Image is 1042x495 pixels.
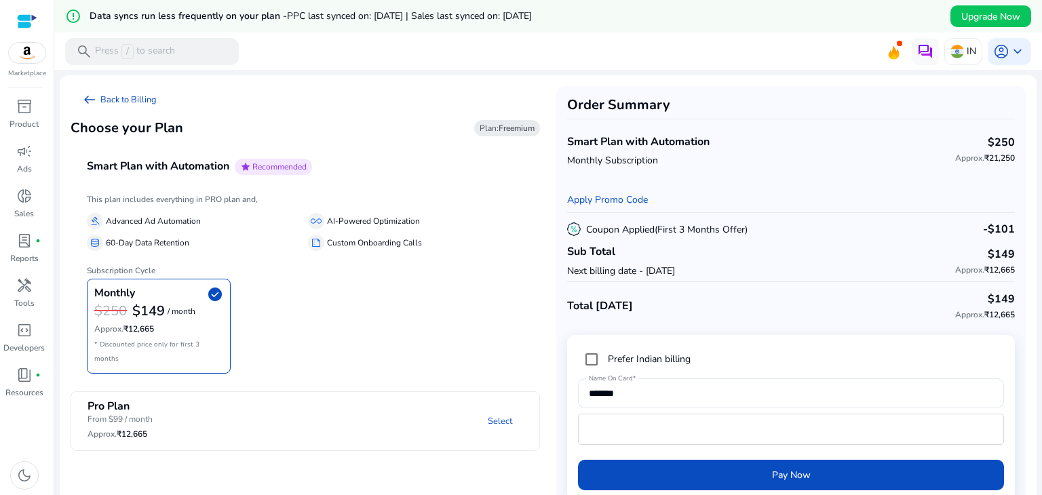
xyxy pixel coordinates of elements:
span: gavel [90,216,100,226]
span: Approx. [955,153,984,163]
span: code_blocks [16,322,33,338]
span: / [121,44,134,59]
h5: Data syncs run less frequently on your plan - [90,11,532,22]
span: inventory_2 [16,98,33,115]
span: account_circle [993,43,1009,60]
span: fiber_manual_record [35,238,41,243]
span: Approx. [955,309,984,320]
span: summarize [311,237,322,248]
span: Pay Now [772,468,811,482]
h3: Choose your Plan [71,120,183,136]
span: star [240,161,251,172]
span: Approx. [94,323,123,334]
p: / month [168,307,195,316]
span: all_inclusive [311,216,322,226]
p: Marketplace [8,68,46,79]
h6: Subscription Cycle [87,255,524,275]
a: Apply Promo Code [567,193,648,206]
p: Custom Onboarding Calls [327,236,422,250]
h6: ₹12,665 [955,265,1015,275]
b: $149 [132,302,165,320]
p: Next billing date - [DATE] [567,264,675,278]
span: PPC last synced on: [DATE] | Sales last synced on: [DATE] [287,9,532,22]
iframe: Secure card payment input frame [585,416,997,443]
h3: $250 [94,303,127,319]
label: Prefer Indian billing [605,352,691,366]
button: Upgrade Now [950,5,1031,27]
h4: Smart Plan with Automation [87,160,229,173]
h4: $149 [988,248,1015,261]
p: Sales [14,207,34,220]
h6: This plan includes everything in PRO plan and, [87,195,524,204]
p: Resources [5,387,43,399]
span: Approx. [88,429,117,439]
p: * Discounted price only for first 3 months [94,338,223,366]
p: AI-Powered Optimization [327,214,420,229]
h6: ₹21,250 [955,153,1015,163]
span: handyman [16,277,33,294]
span: Recommended [252,161,307,172]
h4: Sub Total [567,245,675,258]
h6: ₹12,665 [94,324,223,334]
a: arrow_left_altBack to Billing [71,86,168,113]
img: in.svg [950,45,964,58]
p: Developers [3,342,45,354]
p: 60-Day Data Retention [106,236,189,250]
span: lab_profile [16,233,33,249]
span: database [90,237,100,248]
h4: Smart Plan with Automation [567,136,710,148]
h4: Monthly [94,287,135,300]
mat-label: Name On Card [589,374,632,383]
p: Reports [10,252,39,264]
h4: -$101 [983,223,1015,236]
p: From $99 / month [88,413,153,425]
a: Select [477,409,523,433]
mat-expansion-panel-header: Smart Plan with AutomationstarRecommended [71,143,573,191]
p: Press to search [95,44,175,59]
div: Smart Plan with AutomationstarRecommended [71,191,540,384]
span: Upgrade Now [961,9,1020,24]
span: book_4 [16,367,33,383]
p: Coupon Applied [586,223,748,237]
h6: ₹12,665 [88,429,153,439]
h4: Total [DATE] [567,300,633,313]
span: dark_mode [16,467,33,483]
span: arrow_left_alt [81,92,98,108]
span: keyboard_arrow_down [1009,43,1026,60]
p: Monthly Subscription [567,153,710,167]
h4: $250 [988,136,1015,149]
p: IN [967,39,976,63]
span: campaign [16,143,33,159]
img: amazon.svg [9,43,45,63]
h6: ₹12,665 [955,310,1015,319]
p: Product [9,118,39,130]
mat-icon: error_outline [65,8,81,24]
span: Plan: [480,123,535,134]
span: check_circle [207,286,223,302]
h3: Order Summary [567,97,1015,113]
b: Freemium [499,123,535,134]
h4: $149 [988,293,1015,306]
span: search [76,43,92,60]
h4: Pro Plan [88,400,153,413]
button: Pay Now [578,460,1004,490]
mat-expansion-panel-header: Pro PlanFrom $99 / monthApprox.₹12,665Select [71,392,572,450]
span: fiber_manual_record [35,372,41,378]
p: Advanced Ad Automation [106,214,201,229]
span: Approx. [955,264,984,275]
span: donut_small [16,188,33,204]
span: (First 3 Months Offer) [655,223,748,236]
p: Tools [14,297,35,309]
p: Ads [17,163,32,175]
